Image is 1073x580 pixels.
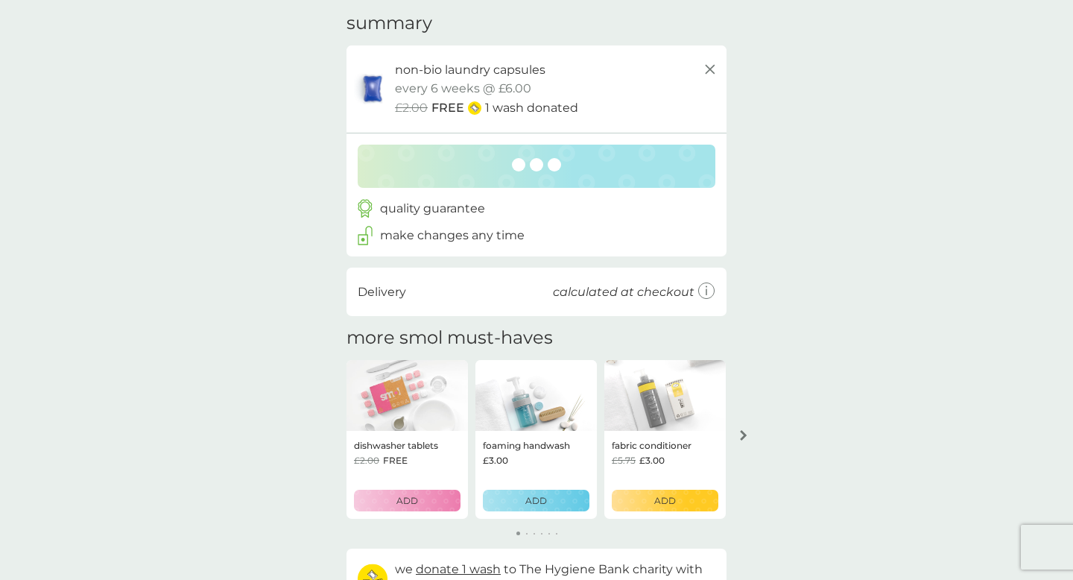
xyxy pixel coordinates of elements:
span: £3.00 [639,453,665,467]
p: ADD [654,494,676,508]
p: 1 wash donated [485,98,578,118]
p: ADD [525,494,547,508]
span: £5.75 [612,453,636,467]
button: ADD [354,490,460,511]
span: FREE [431,98,464,118]
span: £3.00 [483,453,508,467]
p: Delivery [358,283,406,302]
span: FREE [383,453,408,467]
p: quality guarantee [380,199,485,218]
p: dishwasher tablets [354,438,438,453]
span: £2.00 [354,453,379,467]
p: fabric conditioner [612,438,691,453]
h2: more smol must-haves [346,327,553,349]
p: foaming handwash [483,438,570,453]
h3: summary [346,13,432,34]
p: ADD [396,494,418,508]
p: calculated at checkout [553,283,694,302]
span: £2.00 [395,98,428,118]
button: ADD [612,490,718,511]
button: ADD [483,490,589,511]
span: donate 1 wash [416,562,501,576]
p: make changes any time [380,226,525,245]
p: every 6 weeks @ £6.00 [395,79,531,98]
p: non-bio laundry capsules [395,60,545,80]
